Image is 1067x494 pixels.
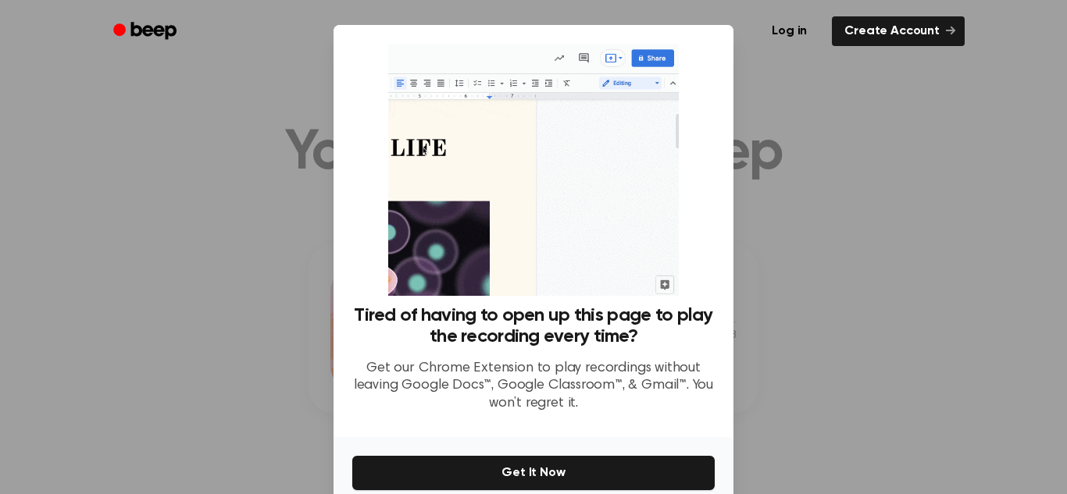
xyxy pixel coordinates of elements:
a: Log in [756,13,823,49]
img: Beep extension in action [388,44,678,296]
a: Create Account [832,16,965,46]
a: Beep [102,16,191,47]
h3: Tired of having to open up this page to play the recording every time? [352,305,715,347]
button: Get It Now [352,456,715,490]
p: Get our Chrome Extension to play recordings without leaving Google Docs™, Google Classroom™, & Gm... [352,360,715,413]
